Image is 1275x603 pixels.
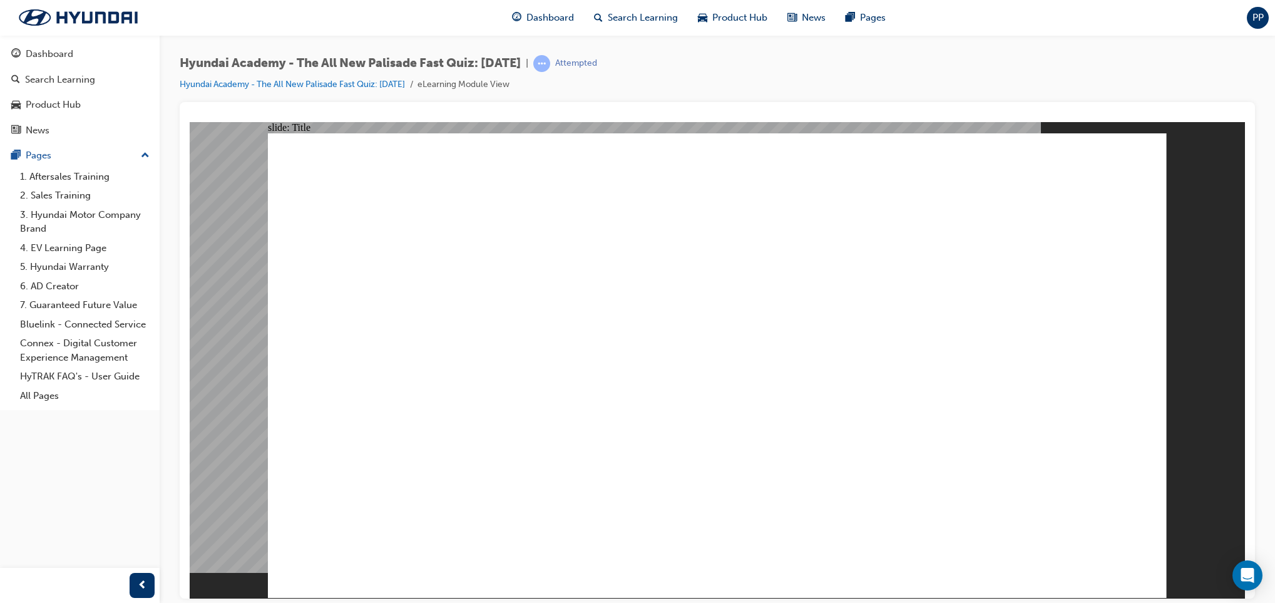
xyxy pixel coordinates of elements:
[15,205,155,239] a: 3. Hyundai Motor Company Brand
[1232,560,1262,590] div: Open Intercom Messenger
[777,5,836,31] a: news-iconNews
[5,119,155,142] a: News
[15,367,155,386] a: HyTRAK FAQ's - User Guide
[26,47,73,61] div: Dashboard
[802,11,826,25] span: News
[15,334,155,367] a: Connex - Digital Customer Experience Management
[26,148,51,163] div: Pages
[688,5,777,31] a: car-iconProduct Hub
[417,78,509,92] li: eLearning Module View
[526,56,528,71] span: |
[15,315,155,334] a: Bluelink - Connected Service
[11,49,21,60] span: guage-icon
[25,73,95,87] div: Search Learning
[512,10,521,26] span: guage-icon
[15,186,155,205] a: 2. Sales Training
[141,148,150,164] span: up-icon
[15,296,155,315] a: 7. Guaranteed Future Value
[11,100,21,111] span: car-icon
[555,58,597,70] div: Attempted
[6,4,150,31] img: Trak
[526,11,574,25] span: Dashboard
[15,277,155,296] a: 6. AD Creator
[11,75,20,86] span: search-icon
[533,55,550,72] span: learningRecordVerb_ATTEMPT-icon
[26,123,49,138] div: News
[698,10,707,26] span: car-icon
[11,125,21,137] span: news-icon
[5,144,155,167] button: Pages
[180,79,405,90] a: Hyundai Academy - The All New Palisade Fast Quiz: [DATE]
[180,56,521,71] span: Hyundai Academy - The All New Palisade Fast Quiz: [DATE]
[712,11,767,25] span: Product Hub
[594,10,603,26] span: search-icon
[138,578,147,594] span: prev-icon
[608,11,678,25] span: Search Learning
[787,10,797,26] span: news-icon
[15,257,155,277] a: 5. Hyundai Warranty
[15,239,155,258] a: 4. EV Learning Page
[584,5,688,31] a: search-iconSearch Learning
[846,10,855,26] span: pages-icon
[836,5,896,31] a: pages-iconPages
[11,150,21,162] span: pages-icon
[5,93,155,116] a: Product Hub
[5,43,155,66] a: Dashboard
[1252,11,1264,25] span: PP
[860,11,886,25] span: Pages
[5,40,155,144] button: DashboardSearch LearningProduct HubNews
[5,68,155,91] a: Search Learning
[1247,7,1269,29] button: PP
[15,386,155,406] a: All Pages
[15,167,155,187] a: 1. Aftersales Training
[502,5,584,31] a: guage-iconDashboard
[26,98,81,112] div: Product Hub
